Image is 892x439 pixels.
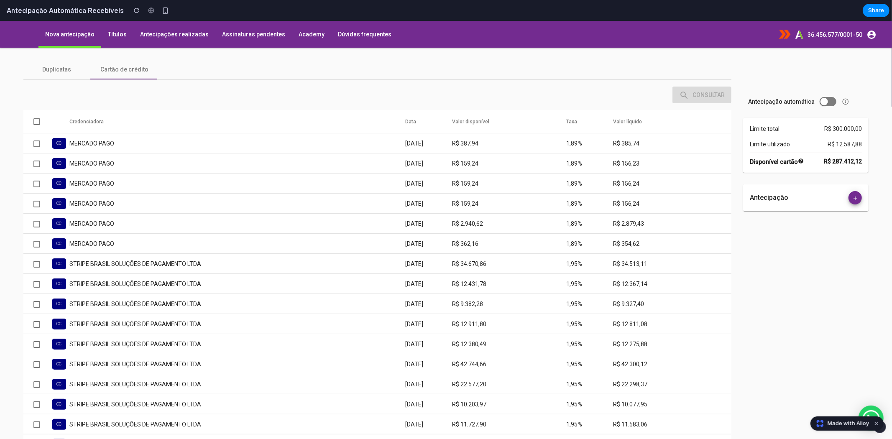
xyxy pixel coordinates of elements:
[750,136,804,145] strong: Disponível cartão
[3,5,124,15] h2: Antecipação Automática Recebíveis
[613,133,731,153] td: R$ 156,23
[808,10,862,17] span: 36.456.577/0001-50
[405,333,452,353] td: [DATE]
[566,280,582,286] span: 1,95%
[613,253,731,273] td: R$ 12.367,14
[613,173,731,193] td: R$ 156,24
[69,259,405,267] div: STRIPE BRASIL SOLUÇÕES DE PAGAMENTO LTDA
[52,197,66,208] div: CC
[566,320,582,327] span: 1,95%
[452,193,566,213] td: R$ 2.940,62
[69,399,405,408] div: STRIPE BRASIL SOLUÇÕES DE PAGAMENTO LTDA
[69,118,405,127] div: MERCADO PAGO
[52,157,66,168] div: CC
[566,139,582,146] span: 1,89%
[452,253,566,273] td: R$ 12.431,78
[405,153,452,173] td: [DATE]
[405,173,452,193] td: [DATE]
[613,313,731,333] td: R$ 12.275,88
[452,112,566,133] td: R$ 387,94
[100,44,148,53] span: Cartão de crédito
[613,333,731,353] td: R$ 42.300,12
[52,358,66,369] div: CC
[566,240,582,246] span: 1,95%
[820,76,836,85] button: Toggle antecipação automática
[750,173,788,181] span: Antecipação
[452,97,489,105] button: Valor disponível
[52,318,66,329] div: CC
[69,299,405,307] div: STRIPE BRASIL SOLUÇÕES DE PAGAMENTO LTDA
[52,217,66,228] div: CC
[750,104,862,112] div: Limite total
[69,219,405,227] div: MERCADO PAGO
[452,173,566,193] td: R$ 159,24
[452,333,566,353] td: R$ 42.744,66
[452,293,566,313] td: R$ 12.911,80
[452,213,566,233] td: R$ 362,16
[52,177,66,188] div: CC
[52,298,66,309] div: CC
[52,398,66,409] div: CC
[69,158,405,167] div: MERCADO PAGO
[613,393,731,413] td: R$ 11.583,06
[52,278,66,288] div: CC
[405,253,452,273] td: [DATE]
[798,136,804,144] mat-icon: help
[405,413,452,434] td: [DATE]
[613,112,731,133] td: R$ 385,74
[613,153,731,173] td: R$ 156,24
[69,138,405,147] div: MERCADO PAGO
[52,258,66,268] div: CC
[808,5,879,21] button: 36.456.577/0001-50account_circle
[52,378,66,389] div: CC
[566,97,577,105] button: Taxa
[452,393,566,413] td: R$ 11.727,90
[222,10,285,17] span: Assinaturas pendentes
[452,413,566,434] td: R$ 13.032,00
[613,193,731,213] td: R$ 2.879,43
[338,10,391,17] span: Dúvidas frequentes
[405,213,452,233] td: [DATE]
[69,339,405,347] div: STRIPE BRASIL SOLUÇÕES DE PAGAMENTO LTDA
[566,340,582,347] span: 1,95%
[613,413,731,434] td: R$ 12.862,59
[452,353,566,373] td: R$ 22.577,20
[824,104,862,112] span: R$ 300.000,00
[566,400,582,407] span: 1,95%
[140,10,209,17] span: Antecipações realizadas
[779,9,791,18] img: tiflux.png
[405,193,452,213] td: [DATE]
[69,379,405,388] div: STRIPE BRASIL SOLUÇÕES DE PAGAMENTO LTDA
[866,9,877,19] mat-icon: account_circle
[52,117,66,128] div: CC
[405,233,452,253] td: [DATE]
[69,179,405,187] div: MERCADO PAGO
[672,66,731,82] button: searchCONSULTAR
[748,77,815,85] span: Antecipação automática
[452,273,566,293] td: R$ 9.382,28
[69,319,405,327] div: STRIPE BRASIL SOLUÇÕES DE PAGAMENTO LTDA
[613,233,731,253] td: R$ 34.513,11
[828,419,869,428] span: Made with Alloy
[405,353,452,373] td: [DATE]
[13,5,38,22] img: fallback.png
[566,199,582,206] span: 1,89%
[811,419,870,428] a: Made with Alloy
[405,313,452,333] td: [DATE]
[863,4,889,17] button: Share
[868,6,884,15] span: Share
[69,199,405,207] div: MERCADO PAGO
[566,219,582,226] span: 1,89%
[566,119,582,126] span: 1,89%
[52,338,66,349] div: CC
[405,97,416,105] button: Data
[108,10,127,17] span: Títulos
[52,137,66,148] div: CC
[849,170,862,184] button: add
[452,233,566,253] td: R$ 34.670,86
[69,239,405,247] div: STRIPE BRASIL SOLUÇÕES DE PAGAMENTO LTDA
[566,159,582,166] span: 1,89%
[750,119,862,128] div: Limite utilizado
[679,69,689,79] mat-icon: search
[613,213,731,233] td: R$ 354,62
